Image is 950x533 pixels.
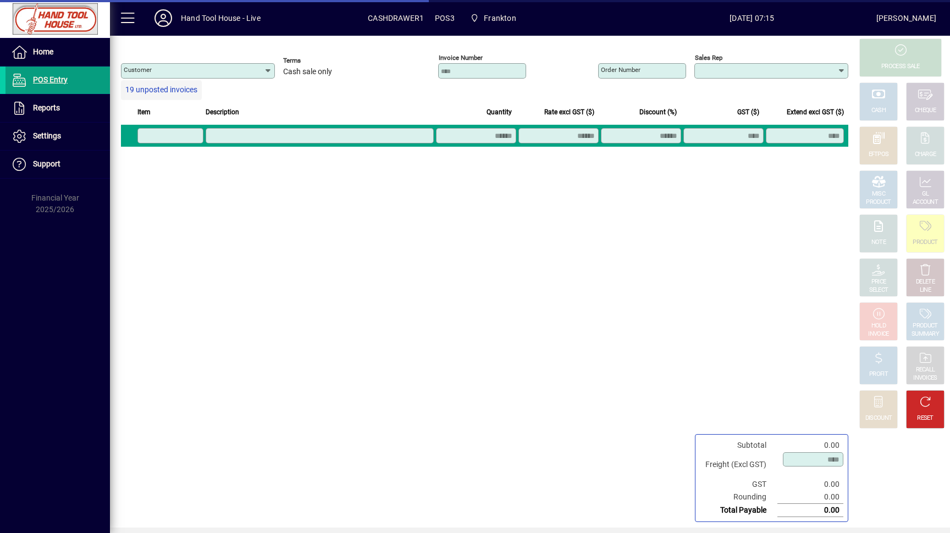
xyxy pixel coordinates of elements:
[913,238,937,247] div: PRODUCT
[146,8,181,28] button: Profile
[777,504,843,517] td: 0.00
[5,95,110,122] a: Reports
[913,374,937,382] div: INVOICES
[5,38,110,66] a: Home
[876,9,936,27] div: [PERSON_NAME]
[487,106,512,118] span: Quantity
[700,478,777,491] td: GST
[283,57,349,64] span: Terms
[137,106,151,118] span: Item
[869,151,889,159] div: EFTPOS
[865,414,892,423] div: DISCOUNT
[920,286,931,295] div: LINE
[871,238,886,247] div: NOTE
[787,106,844,118] span: Extend excl GST ($)
[869,286,888,295] div: SELECT
[872,190,885,198] div: MISC
[33,75,68,84] span: POS Entry
[601,66,640,74] mat-label: Order number
[5,123,110,150] a: Settings
[33,131,61,140] span: Settings
[439,54,483,62] mat-label: Invoice number
[881,63,920,71] div: PROCESS SALE
[121,80,202,100] button: 19 unposted invoices
[700,491,777,504] td: Rounding
[868,330,888,338] div: INVOICE
[869,370,888,379] div: PROFIT
[871,322,886,330] div: HOLD
[206,106,239,118] span: Description
[777,478,843,491] td: 0.00
[871,107,886,115] div: CASH
[435,9,455,27] span: POS3
[912,330,939,338] div: SUMMARY
[33,103,60,112] span: Reports
[33,159,60,168] span: Support
[916,366,935,374] div: RECALL
[915,107,936,115] div: CHEQUE
[695,54,722,62] mat-label: Sales rep
[915,151,936,159] div: CHARGE
[368,9,424,27] span: CASHDRAWER1
[639,106,677,118] span: Discount (%)
[700,504,777,517] td: Total Payable
[913,322,937,330] div: PRODUCT
[124,66,152,74] mat-label: Customer
[125,84,197,96] span: 19 unposted invoices
[913,198,938,207] div: ACCOUNT
[181,9,261,27] div: Hand Tool House - Live
[700,439,777,452] td: Subtotal
[628,9,876,27] span: [DATE] 07:15
[484,9,516,27] span: Frankton
[917,414,934,423] div: RESET
[777,439,843,452] td: 0.00
[737,106,759,118] span: GST ($)
[466,8,521,28] span: Frankton
[777,491,843,504] td: 0.00
[33,47,53,56] span: Home
[866,198,891,207] div: PRODUCT
[544,106,594,118] span: Rate excl GST ($)
[871,278,886,286] div: PRICE
[922,190,929,198] div: GL
[916,278,935,286] div: DELETE
[5,151,110,178] a: Support
[283,68,332,76] span: Cash sale only
[700,452,777,478] td: Freight (Excl GST)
